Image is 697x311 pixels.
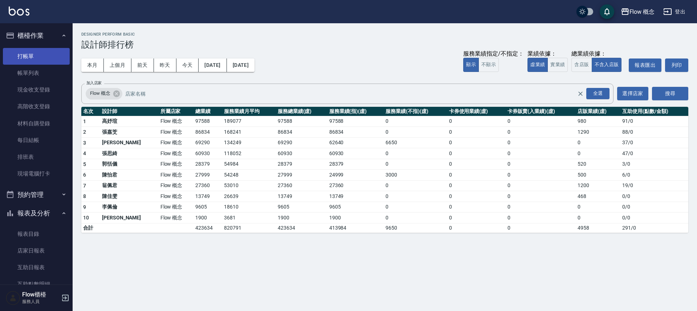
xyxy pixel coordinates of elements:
[327,116,384,127] td: 97588
[447,180,506,191] td: 0
[83,193,86,199] span: 8
[276,127,327,138] td: 86834
[506,191,576,202] td: 0
[660,5,688,19] button: 登出
[576,116,620,127] td: 980
[159,170,194,181] td: Flow 概念
[3,226,70,242] a: 報表目錄
[222,202,276,213] td: 18610
[3,204,70,223] button: 報表及分析
[222,116,276,127] td: 189077
[576,107,620,116] th: 店販業績(虛)
[447,191,506,202] td: 0
[327,191,384,202] td: 13749
[159,107,194,116] th: 所屬店家
[571,58,592,72] button: 含店販
[159,180,194,191] td: Flow 概念
[159,127,194,138] td: Flow 概念
[3,65,70,81] a: 帳單列表
[576,202,620,213] td: 0
[276,202,327,213] td: 9605
[447,148,506,159] td: 0
[159,116,194,127] td: Flow 概念
[576,170,620,181] td: 500
[576,137,620,148] td: 0
[154,58,176,72] button: 昨天
[576,159,620,170] td: 520
[447,107,506,116] th: 卡券使用業績(虛)
[100,137,159,148] td: [PERSON_NAME]
[620,159,688,170] td: 3 / 0
[506,202,576,213] td: 0
[527,50,568,58] div: 業績依據：
[478,58,499,72] button: 不顯示
[3,242,70,259] a: 店家日報表
[100,191,159,202] td: 陳佳雯
[447,213,506,223] td: 0
[576,191,620,202] td: 468
[83,204,86,210] span: 9
[620,107,688,116] th: 互助使用(點數/金額)
[276,180,327,191] td: 27360
[629,7,655,16] div: Flow 概念
[276,159,327,170] td: 28379
[199,58,227,72] button: [DATE]
[506,137,576,148] td: 0
[327,107,384,116] th: 服務業績(指)(虛)
[447,223,506,233] td: 0
[3,149,70,165] a: 排班表
[575,89,586,99] button: Clear
[3,98,70,115] a: 高階收支登錄
[222,127,276,138] td: 168241
[193,202,222,213] td: 9605
[620,170,688,181] td: 6 / 0
[276,191,327,202] td: 13749
[222,107,276,116] th: 服務業績月平均
[3,259,70,276] a: 互助日報表
[527,58,548,72] button: 虛業績
[100,148,159,159] td: 張思綺
[131,58,154,72] button: 前天
[222,191,276,202] td: 26639
[576,213,620,223] td: 0
[620,127,688,138] td: 88 / 0
[327,213,384,223] td: 1900
[100,180,159,191] td: 翁佩君
[100,170,159,181] td: 陳怡君
[620,191,688,202] td: 0 / 0
[327,137,384,148] td: 62640
[100,116,159,127] td: 高妤瑄
[3,81,70,98] a: 現金收支登錄
[665,58,688,72] button: 列印
[222,180,276,191] td: 53010
[384,191,447,202] td: 0
[83,215,89,221] span: 10
[276,170,327,181] td: 27999
[384,159,447,170] td: 0
[83,183,86,189] span: 7
[193,116,222,127] td: 97588
[276,223,327,233] td: 423634
[629,58,661,72] button: 報表匯出
[384,148,447,159] td: 0
[384,107,447,116] th: 服務業績(不指)(虛)
[3,48,70,65] a: 打帳單
[83,150,86,156] span: 4
[276,213,327,223] td: 1900
[620,116,688,127] td: 91 / 0
[81,223,100,233] td: 合計
[83,118,86,124] span: 1
[83,129,86,135] span: 2
[586,88,610,99] div: 全選
[3,132,70,149] a: 每日結帳
[506,116,576,127] td: 0
[222,148,276,159] td: 118052
[193,180,222,191] td: 27360
[193,148,222,159] td: 60930
[81,32,688,37] h2: Designer Perform Basic
[547,58,568,72] button: 實業績
[81,40,688,50] h3: 設計師排行榜
[104,58,131,72] button: 上個月
[193,137,222,148] td: 69290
